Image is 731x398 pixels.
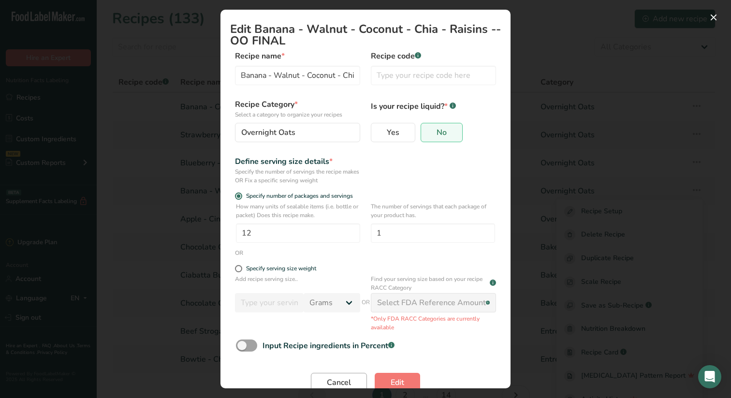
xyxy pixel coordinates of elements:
div: Specify the number of servings the recipe makes OR Fix a specific serving weight [235,167,360,185]
p: Is your recipe liquid? [371,99,496,112]
p: Add recipe serving size.. [235,275,360,289]
button: Edit [375,373,420,392]
button: Cancel [311,373,367,392]
label: Recipe Category [235,99,360,119]
input: Type your recipe name here [235,66,360,85]
input: Type your serving size here [235,293,304,312]
div: Specify serving size weight [246,265,316,272]
span: Overnight Oats [241,127,295,138]
div: OR [235,249,243,257]
p: *Only FDA RACC Categories are currently available [371,314,496,332]
p: Find your serving size based on your recipe RACC Category [371,275,488,292]
span: Specify number of packages and servings [242,192,353,200]
label: Recipe code [371,50,496,62]
p: The number of servings that each package of your product has. [371,202,495,220]
button: Overnight Oats [235,123,360,142]
p: Select a category to organize your recipes [235,110,360,119]
div: Select FDA Reference Amount [377,297,486,309]
div: Open Intercom Messenger [698,365,721,388]
p: How many units of sealable items (i.e. bottle or packet) Does this recipe make. [236,202,360,220]
input: Type your recipe code here [371,66,496,85]
div: Define serving size details [235,156,360,167]
span: OR [362,290,370,332]
label: Recipe name [235,50,360,62]
div: Input Recipe ingredients in Percent [263,340,395,352]
span: Cancel [327,377,351,388]
h1: Edit Banana - Walnut - Coconut - Chia - Raisins -- OO FINAL [230,23,501,46]
span: Yes [387,128,399,137]
span: No [437,128,447,137]
span: Edit [391,377,404,388]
